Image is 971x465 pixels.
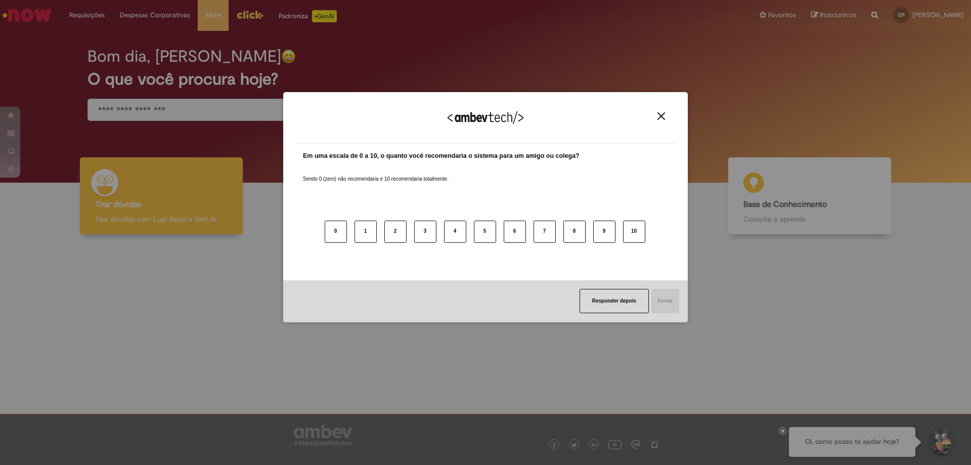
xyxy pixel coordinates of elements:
[355,221,377,243] button: 1
[303,151,580,161] label: Em uma escala de 0 a 10, o quanto você recomendaria o sistema para um amigo ou colega?
[534,221,556,243] button: 7
[593,221,615,243] button: 9
[325,221,347,243] button: 0
[414,221,436,243] button: 3
[474,221,496,243] button: 5
[563,221,586,243] button: 8
[384,221,407,243] button: 2
[448,111,523,124] img: Logo Ambevtech
[654,112,668,120] button: Close
[303,163,449,183] label: Sendo 0 (zero) não recomendaria e 10 recomendaria totalmente.
[504,221,526,243] button: 6
[657,112,665,120] img: Close
[580,289,649,313] button: Responder depois
[623,221,645,243] button: 10
[444,221,466,243] button: 4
